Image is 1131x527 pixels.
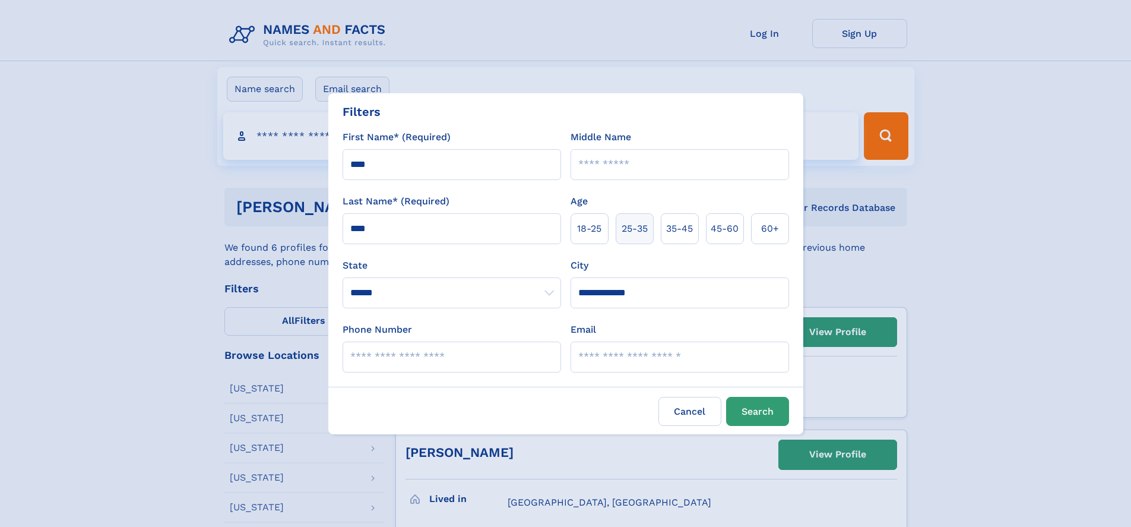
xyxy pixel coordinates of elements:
div: Filters [343,103,381,121]
label: Last Name* (Required) [343,194,449,209]
span: 45‑60 [711,222,739,236]
label: City [571,258,588,273]
label: Phone Number [343,323,412,337]
label: State [343,258,561,273]
label: Age [571,194,588,209]
button: Search [726,397,789,426]
span: 60+ [761,222,779,236]
label: Email [571,323,596,337]
span: 25‑35 [622,222,648,236]
span: 35‑45 [666,222,693,236]
label: Middle Name [571,130,631,144]
span: 18‑25 [577,222,601,236]
label: First Name* (Required) [343,130,451,144]
label: Cancel [658,397,721,426]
